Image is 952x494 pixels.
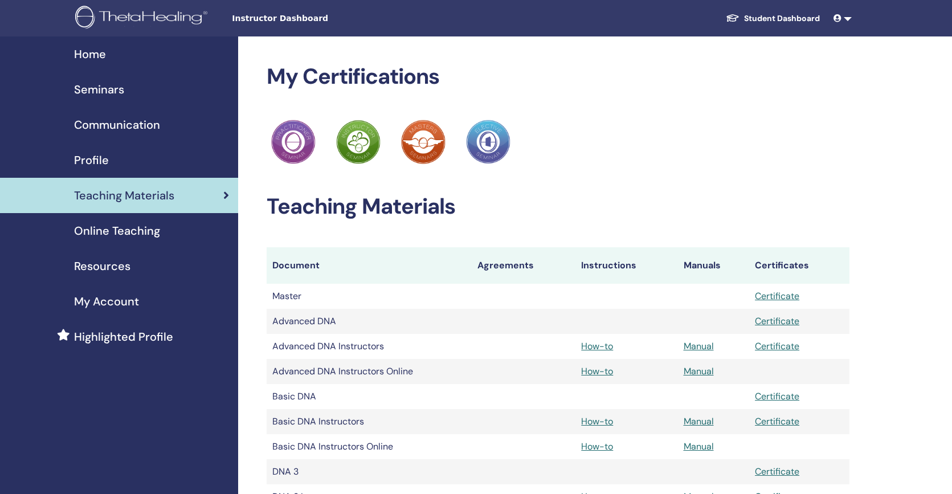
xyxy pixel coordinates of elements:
span: Resources [74,258,130,275]
span: Communication [74,116,160,133]
img: Practitioner [466,120,510,164]
td: Advanced DNA [267,309,472,334]
a: Certificate [755,340,799,352]
span: Online Teaching [74,222,160,239]
a: How-to [581,415,613,427]
td: Advanced DNA Instructors [267,334,472,359]
a: How-to [581,365,613,377]
td: Advanced DNA Instructors Online [267,359,472,384]
td: Basic DNA Instructors [267,409,472,434]
span: My Account [74,293,139,310]
img: logo.png [75,6,211,31]
a: Certificate [755,390,799,402]
a: Certificate [755,315,799,327]
td: DNA 3 [267,459,472,484]
a: How-to [581,440,613,452]
a: Certificate [755,466,799,477]
a: Student Dashboard [717,8,829,29]
td: Basic DNA [267,384,472,409]
img: Practitioner [271,120,316,164]
th: Manuals [678,247,750,284]
span: Instructor Dashboard [232,13,403,25]
th: Certificates [749,247,849,284]
span: Highlighted Profile [74,328,173,345]
a: Manual [684,365,714,377]
a: Certificate [755,290,799,302]
th: Instructions [575,247,677,284]
span: Teaching Materials [74,187,174,204]
th: Document [267,247,472,284]
th: Agreements [472,247,576,284]
span: Profile [74,152,109,169]
a: Manual [684,440,714,452]
td: Basic DNA Instructors Online [267,434,472,459]
span: Home [74,46,106,63]
img: graduation-cap-white.svg [726,13,739,23]
a: How-to [581,340,613,352]
a: Manual [684,340,714,352]
a: Certificate [755,415,799,427]
h2: My Certifications [267,64,849,90]
img: Practitioner [336,120,381,164]
h2: Teaching Materials [267,194,849,220]
span: Seminars [74,81,124,98]
a: Manual [684,415,714,427]
img: Practitioner [401,120,446,164]
td: Master [267,284,472,309]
